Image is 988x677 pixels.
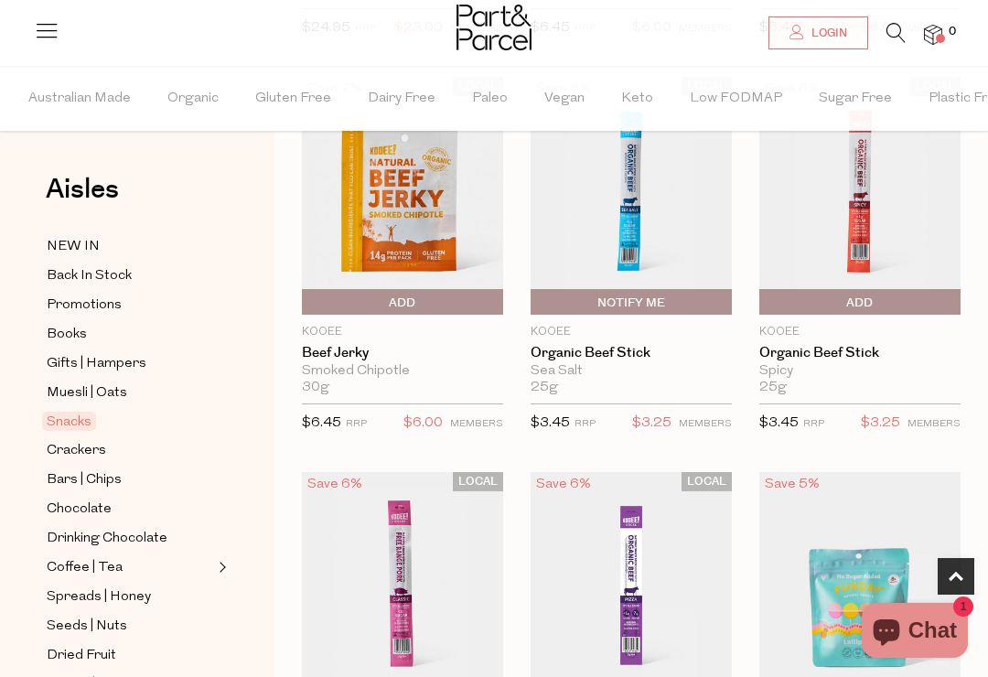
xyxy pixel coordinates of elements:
[368,67,435,131] span: Dairy Free
[302,289,503,315] button: Add To Parcel
[768,16,868,49] a: Login
[47,440,106,462] span: Crackers
[759,289,961,315] button: Add To Parcel
[302,77,503,315] img: Beef Jerky
[47,411,213,433] a: Snacks
[531,416,570,430] span: $3.45
[46,169,119,210] span: Aisles
[302,363,503,380] div: Smoked Chipotle
[47,468,213,491] a: Bars | Chips
[47,265,132,287] span: Back In Stock
[861,412,900,435] span: $3.25
[47,557,123,579] span: Coffee | Tea
[759,416,799,430] span: $3.45
[47,236,100,258] span: NEW IN
[47,439,213,462] a: Crackers
[47,353,146,375] span: Gifts | Hampers
[302,345,503,361] a: Beef Jerky
[47,294,213,317] a: Promotions
[47,352,213,375] a: Gifts | Hampers
[47,381,213,404] a: Muesli | Oats
[944,24,961,40] span: 0
[302,380,329,396] span: 30g
[472,67,508,131] span: Paleo
[47,556,213,579] a: Coffee | Tea
[47,528,167,550] span: Drinking Chocolate
[575,419,596,429] small: RRP
[682,472,732,491] span: LOCAL
[856,603,973,662] inbox-online-store-chat: Shopify online store chat
[450,419,503,429] small: MEMBERS
[42,412,96,431] span: Snacks
[47,499,112,521] span: Chocolate
[759,380,787,396] span: 25g
[47,644,213,667] a: Dried Fruit
[47,295,122,317] span: Promotions
[47,645,116,667] span: Dried Fruit
[302,324,503,340] p: KOOEE
[679,419,732,429] small: MEMBERS
[453,472,503,491] span: LOCAL
[47,527,213,550] a: Drinking Chocolate
[531,363,732,380] div: Sea Salt
[302,416,341,430] span: $6.45
[47,586,151,608] span: Spreads | Honey
[531,289,732,315] button: Notify Me
[302,472,368,497] div: Save 6%
[531,380,558,396] span: 25g
[47,586,213,608] a: Spreads | Honey
[819,67,892,131] span: Sugar Free
[28,67,131,131] span: Australian Made
[759,324,961,340] p: KOOEE
[47,469,122,491] span: Bars | Chips
[690,67,782,131] span: Low FODMAP
[47,615,213,638] a: Seeds | Nuts
[531,345,732,361] a: Organic Beef Stick
[47,235,213,258] a: NEW IN
[47,264,213,287] a: Back In Stock
[346,419,367,429] small: RRP
[46,176,119,221] a: Aisles
[47,498,213,521] a: Chocolate
[167,67,219,131] span: Organic
[759,363,961,380] div: Spicy
[531,324,732,340] p: KOOEE
[759,472,825,497] div: Save 5%
[924,25,942,44] a: 0
[803,419,824,429] small: RRP
[807,26,847,41] span: Login
[531,472,596,497] div: Save 6%
[759,345,961,361] a: Organic Beef Stick
[456,5,532,50] img: Part&Parcel
[47,324,87,346] span: Books
[403,412,443,435] span: $6.00
[255,67,331,131] span: Gluten Free
[531,77,732,315] img: Organic Beef Stick
[759,77,961,315] img: Organic Beef Stick
[214,556,227,578] button: Expand/Collapse Coffee | Tea
[47,616,127,638] span: Seeds | Nuts
[47,382,127,404] span: Muesli | Oats
[47,323,213,346] a: Books
[632,412,671,435] span: $3.25
[621,67,653,131] span: Keto
[907,419,961,429] small: MEMBERS
[544,67,585,131] span: Vegan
